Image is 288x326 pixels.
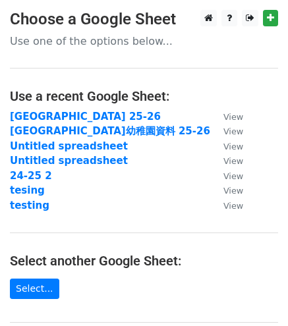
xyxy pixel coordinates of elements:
[223,112,243,122] small: View
[223,142,243,151] small: View
[210,200,243,211] a: View
[223,201,243,211] small: View
[10,140,128,152] a: Untitled spreadsheet
[223,126,243,136] small: View
[10,34,278,48] p: Use one of the options below...
[223,186,243,196] small: View
[210,140,243,152] a: View
[10,111,161,122] a: [GEOGRAPHIC_DATA] 25-26
[10,253,278,269] h4: Select another Google Sheet:
[210,125,243,137] a: View
[10,88,278,104] h4: Use a recent Google Sheet:
[10,184,45,196] a: tesing
[10,279,59,299] a: Select...
[210,184,243,196] a: View
[10,155,128,167] a: Untitled spreadsheet
[210,111,243,122] a: View
[223,171,243,181] small: View
[223,156,243,166] small: View
[10,170,52,182] a: 24-25 2
[10,200,49,211] a: testing
[10,10,278,29] h3: Choose a Google Sheet
[210,155,243,167] a: View
[210,170,243,182] a: View
[10,125,210,137] a: [GEOGRAPHIC_DATA]幼稚園資料 25-26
